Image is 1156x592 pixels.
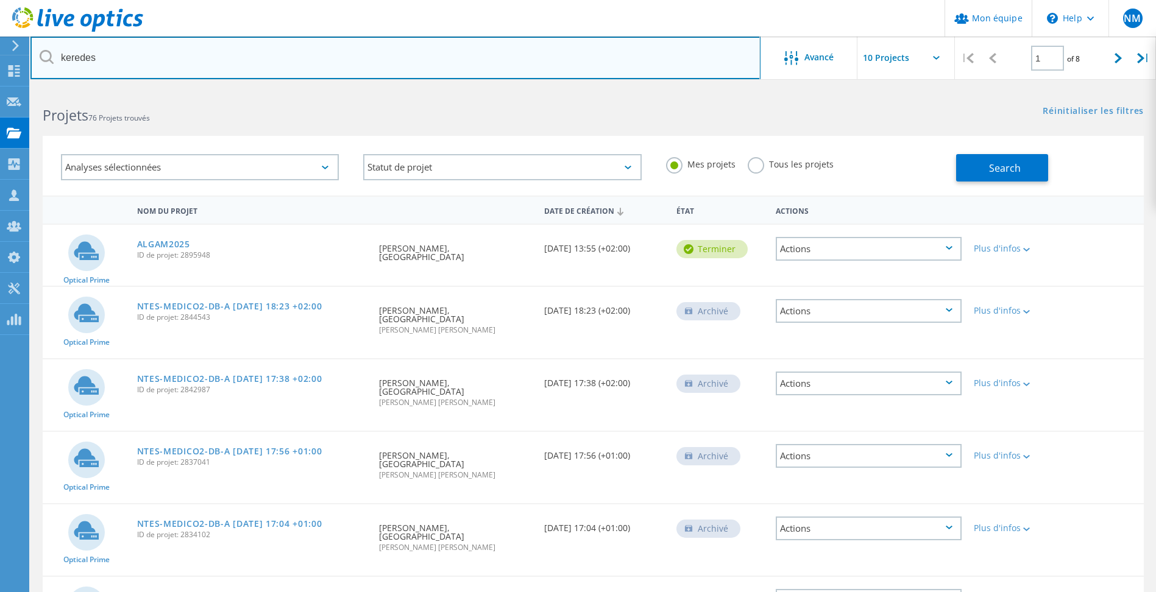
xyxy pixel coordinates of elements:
[770,199,968,221] div: Actions
[776,444,962,468] div: Actions
[776,372,962,395] div: Actions
[676,447,740,465] div: Archivé
[1067,54,1080,64] span: of 8
[956,154,1048,181] button: Search
[538,432,670,472] div: [DATE] 17:56 (+01:00)
[804,53,834,62] span: Avancé
[137,314,367,321] span: ID de projet: 2844543
[676,240,748,258] div: Terminer
[63,484,110,491] span: Optical Prime
[538,359,670,400] div: [DATE] 17:38 (+02:00)
[974,524,1050,532] div: Plus d'infos
[1124,13,1141,23] span: NM
[137,302,322,311] a: NTES-MEDICO2-DB-A [DATE] 18:23 +02:00
[1131,37,1156,80] div: |
[776,299,962,323] div: Actions
[137,375,322,383] a: NTES-MEDICO2-DB-A [DATE] 17:38 +02:00
[776,237,962,261] div: Actions
[538,504,670,544] div: [DATE] 17:04 (+01:00)
[974,451,1050,460] div: Plus d'infos
[373,225,538,273] div: [PERSON_NAME], [GEOGRAPHIC_DATA]
[974,379,1050,387] div: Plus d'infos
[1043,107,1144,117] a: Réinitialiser les filtres
[63,411,110,418] span: Optical Prime
[676,302,740,320] div: Archivé
[776,516,962,540] div: Actions
[955,37,980,80] div: |
[137,386,367,393] span: ID de projet: 2842987
[379,399,532,406] span: [PERSON_NAME] [PERSON_NAME]
[974,306,1050,315] div: Plus d'infos
[538,287,670,327] div: [DATE] 18:23 (+02:00)
[61,154,339,180] div: Analyses sélectionnées
[379,471,532,479] span: [PERSON_NAME] [PERSON_NAME]
[974,244,1050,253] div: Plus d'infos
[373,504,538,563] div: [PERSON_NAME], [GEOGRAPHIC_DATA]
[373,432,538,491] div: [PERSON_NAME], [GEOGRAPHIC_DATA]
[379,326,532,334] span: [PERSON_NAME] [PERSON_NAME]
[748,157,834,169] label: Tous les projets
[63,556,110,563] span: Optical Prime
[43,105,88,125] b: Projets
[12,26,143,34] a: Live Optics Dashboard
[538,225,670,265] div: [DATE] 13:55 (+02:00)
[137,240,190,248] a: ALGAM2025
[137,520,322,528] a: NTES-MEDICO2-DB-A [DATE] 17:04 +01:00
[137,447,322,456] a: NTES-MEDICO2-DB-A [DATE] 17:56 +01:00
[373,359,538,418] div: [PERSON_NAME], [GEOGRAPHIC_DATA]
[1047,13,1058,24] svg: \n
[137,252,367,259] span: ID de projet: 2895948
[666,157,736,169] label: Mes projets
[363,154,641,180] div: Statut de projet
[63,339,110,346] span: Optical Prime
[373,287,538,346] div: [PERSON_NAME], [GEOGRAPHIC_DATA]
[538,199,670,222] div: Date de création
[63,277,110,284] span: Optical Prime
[30,37,761,79] input: Rechercher des projets par nom, propriétaire, ID, société, etc.
[137,531,367,538] span: ID de projet: 2834102
[676,520,740,538] div: Archivé
[379,544,532,551] span: [PERSON_NAME] [PERSON_NAME]
[131,199,374,221] div: Nom du projet
[676,375,740,393] div: Archivé
[137,459,367,466] span: ID de projet: 2837041
[989,161,1021,175] span: Search
[88,113,150,123] span: 76 Projets trouvés
[670,199,770,221] div: État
